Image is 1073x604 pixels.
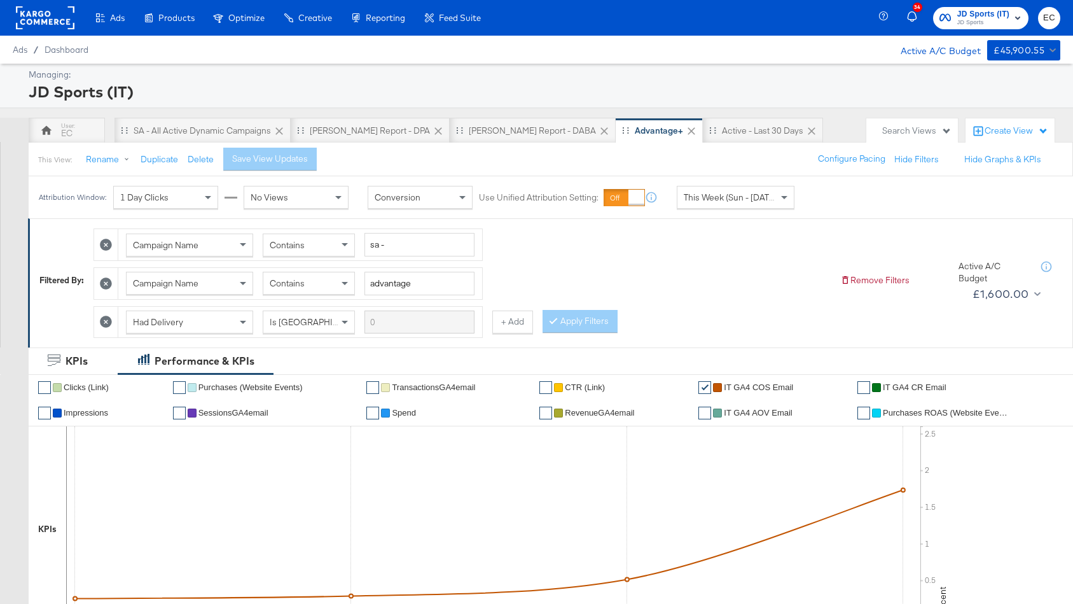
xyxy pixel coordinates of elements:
input: Enter a search term [364,272,474,295]
div: KPIs [38,523,57,535]
div: Attribution Window: [38,193,107,202]
span: CTR (Link) [565,383,605,392]
span: Ads [13,45,27,55]
div: 34 [913,3,922,12]
span: EC [1043,11,1055,25]
button: Configure Pacing [809,148,894,171]
div: Active A/C Budget [887,40,981,59]
button: JD Sports (IT)JD Sports [933,7,1028,29]
label: Use Unified Attribution Setting: [479,192,599,204]
button: Hide Filters [894,153,939,165]
span: Spend [392,408,416,418]
a: ✔ [698,381,711,394]
span: No Views [251,192,288,203]
div: Advantage+ [635,125,683,137]
span: 1 Day Clicks [120,192,169,203]
button: + Add [492,311,533,334]
span: Impressions [64,408,108,418]
span: Contains [270,277,305,289]
span: IT GA4 COS Email [724,383,793,392]
a: ✔ [539,407,552,419]
span: Campaign Name [133,239,198,251]
span: SessionsGA4email [198,408,268,418]
div: Create View [985,125,1048,137]
span: Clicks (Link) [64,383,109,392]
span: / [27,45,45,55]
span: Purchases ROAS (Website Events) [883,408,1010,418]
button: £45,900.55 [987,40,1060,60]
span: Conversion [375,192,420,203]
span: This Week (Sun - [DATE]) [684,192,779,203]
button: Remove Filters [840,274,910,286]
div: This View: [38,155,72,165]
span: JD Sports [957,18,1009,28]
button: Hide Graphs & KPIs [964,153,1041,165]
a: ✔ [857,381,870,394]
div: Active A/C Budget [959,260,1028,284]
a: ✔ [698,407,711,419]
div: Drag to reorder tab [121,127,128,134]
div: £1,600.00 [973,284,1029,304]
input: Enter a search term [364,233,474,256]
span: Had Delivery [133,316,183,328]
div: Managing: [29,69,1057,81]
button: 34 [905,6,927,31]
div: [PERSON_NAME] Report - DPA [310,125,430,137]
div: EC [61,127,73,139]
span: Optimize [228,13,265,23]
a: ✔ [857,407,870,419]
span: IT GA4 AOV Email [724,408,792,418]
button: EC [1038,7,1060,29]
a: ✔ [366,381,379,394]
span: Ads [110,13,125,23]
span: JD Sports (IT) [957,8,1009,21]
input: Enter a search term [364,311,474,334]
div: Drag to reorder tab [456,127,463,134]
div: Drag to reorder tab [297,127,304,134]
div: SA - All Active Dynamic Campaigns [134,125,271,137]
span: Products [158,13,195,23]
button: Rename [77,148,143,171]
button: Duplicate [141,153,178,165]
button: £1,600.00 [967,284,1043,304]
div: [PERSON_NAME] Report - DABA [469,125,596,137]
a: Dashboard [45,45,88,55]
a: ✔ [539,381,552,394]
span: Reporting [366,13,405,23]
a: ✔ [38,407,51,419]
div: Performance & KPIs [155,354,254,369]
a: ✔ [173,407,186,419]
div: Drag to reorder tab [709,127,716,134]
span: RevenueGA4email [565,408,634,418]
div: JD Sports (IT) [29,81,1057,102]
a: ✔ [173,381,186,394]
span: IT GA4 CR Email [883,383,946,392]
a: ✔ [366,407,379,419]
span: Purchases (Website Events) [198,383,303,392]
span: Feed Suite [439,13,481,23]
a: ✔ [38,381,51,394]
div: Search Views [882,125,952,137]
span: Is [GEOGRAPHIC_DATA] [270,316,367,328]
div: £45,900.55 [993,43,1044,59]
span: TransactionsGA4email [392,383,475,392]
span: Campaign Name [133,277,198,289]
span: Creative [298,13,332,23]
div: Active - Last 30 Days [722,125,803,137]
span: Contains [270,239,305,251]
div: Filtered By: [39,274,84,286]
div: Drag to reorder tab [622,127,629,134]
div: KPIs [66,354,88,369]
button: Delete [188,153,214,165]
